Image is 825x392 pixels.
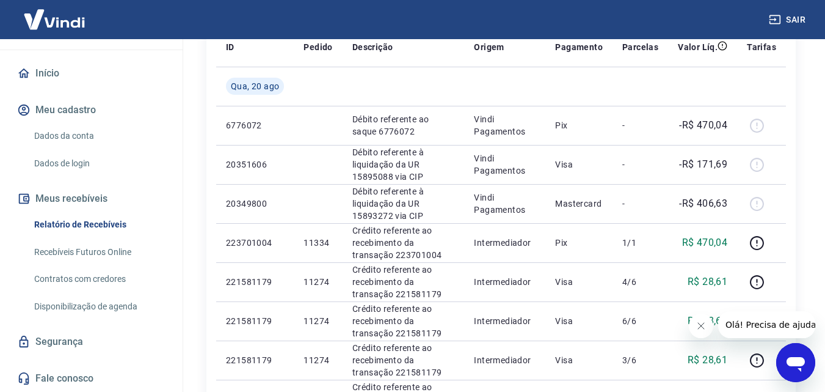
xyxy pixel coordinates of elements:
[474,276,536,288] p: Intermediador
[555,237,603,249] p: Pix
[303,41,332,53] p: Pedido
[688,275,727,289] p: R$ 28,61
[29,294,168,319] a: Disponibilização de agenda
[303,276,332,288] p: 11274
[15,1,94,38] img: Vindi
[474,152,536,177] p: Vindi Pagamentos
[29,240,168,265] a: Recebíveis Futuros Online
[766,9,810,31] button: Sair
[776,343,815,382] iframe: Botão para abrir a janela de mensagens
[682,235,728,250] p: R$ 470,04
[15,185,168,212] button: Meus recebíveis
[29,212,168,237] a: Relatório de Recebíveis
[352,113,455,138] p: Débito referente ao saque 6776072
[352,146,455,183] p: Débito referente à liquidação da UR 15895088 via CIP
[555,119,603,131] p: Pix
[226,41,234,53] p: ID
[303,237,332,249] p: 11334
[474,354,536,366] p: Intermediador
[474,191,536,216] p: Vindi Pagamentos
[474,315,536,327] p: Intermediador
[352,185,455,222] p: Débito referente à liquidação da UR 15893272 via CIP
[622,354,658,366] p: 3/6
[622,237,658,249] p: 1/1
[29,151,168,176] a: Dados de login
[474,41,504,53] p: Origem
[15,365,168,392] a: Fale conosco
[622,158,658,171] p: -
[679,118,727,133] p: -R$ 470,04
[226,354,284,366] p: 221581179
[303,354,332,366] p: 11274
[226,315,284,327] p: 221581179
[622,41,658,53] p: Parcelas
[622,315,658,327] p: 6/6
[679,196,727,211] p: -R$ 406,63
[474,113,536,138] p: Vindi Pagamentos
[678,41,718,53] p: Valor Líq.
[679,157,727,172] p: -R$ 171,69
[622,119,658,131] p: -
[226,198,284,210] p: 20349800
[622,198,658,210] p: -
[352,303,455,339] p: Crédito referente ao recebimento da transação 221581179
[303,315,332,327] p: 11274
[352,224,455,261] p: Crédito referente ao recebimento da transação 223701004
[352,41,393,53] p: Descrição
[555,41,603,53] p: Pagamento
[688,353,727,368] p: R$ 28,61
[352,342,455,379] p: Crédito referente ao recebimento da transação 221581179
[15,60,168,87] a: Início
[226,158,284,171] p: 20351606
[226,119,284,131] p: 6776072
[622,276,658,288] p: 4/6
[474,237,536,249] p: Intermediador
[555,158,603,171] p: Visa
[555,198,603,210] p: Mastercard
[689,314,713,338] iframe: Fechar mensagem
[226,276,284,288] p: 221581179
[555,276,603,288] p: Visa
[747,41,776,53] p: Tarifas
[231,80,279,92] span: Qua, 20 ago
[226,237,284,249] p: 223701004
[15,328,168,355] a: Segurança
[352,264,455,300] p: Crédito referente ao recebimento da transação 221581179
[29,124,168,149] a: Dados da conta
[718,311,815,338] iframe: Mensagem da empresa
[555,315,603,327] p: Visa
[7,9,103,18] span: Olá! Precisa de ajuda?
[29,267,168,292] a: Contratos com credores
[15,97,168,124] button: Meu cadastro
[555,354,603,366] p: Visa
[688,314,727,328] p: R$ 28,64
